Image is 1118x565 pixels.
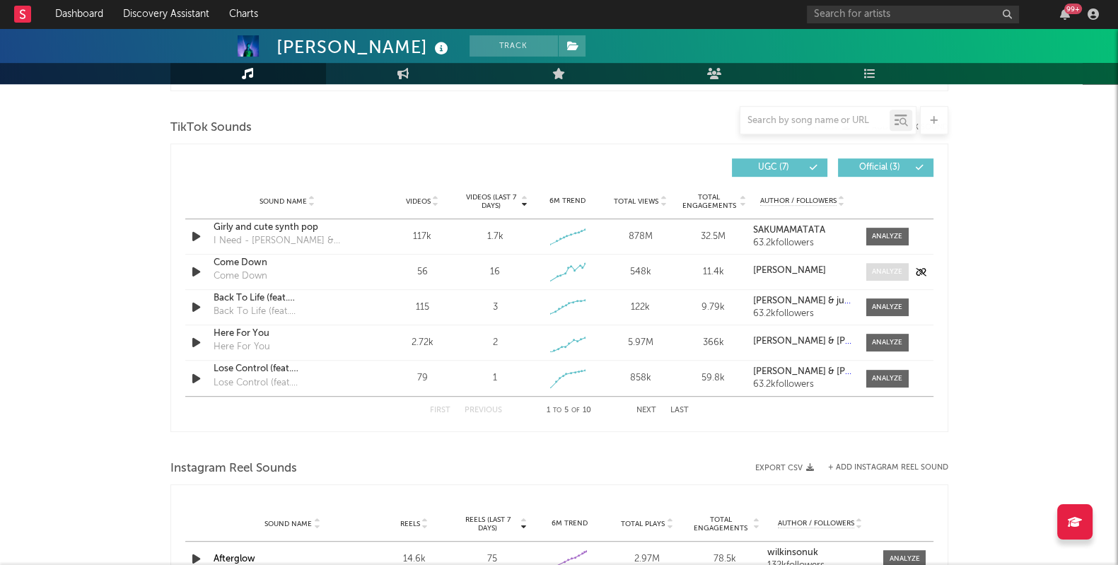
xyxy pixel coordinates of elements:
strong: wilkinsonuk [767,548,818,557]
span: Official ( 3 ) [847,163,912,172]
button: First [430,407,450,414]
div: + Add Instagram Reel Sound [814,464,948,472]
div: 1 5 10 [530,402,608,419]
button: Next [636,407,656,414]
div: 122k [607,301,673,315]
button: Previous [465,407,502,414]
strong: [PERSON_NAME] & juliachurchmusic [753,296,909,305]
span: Instagram Reel Sounds [170,460,297,477]
input: Search by song name or URL [740,115,890,127]
div: 11.4k [680,265,746,279]
div: 366k [680,336,746,350]
button: Official(3) [838,158,933,177]
div: 9.79k [680,301,746,315]
div: 858k [607,371,673,385]
span: of [571,407,580,414]
div: 59.8k [680,371,746,385]
a: Back To Life (feat. [PERSON_NAME]) [214,291,361,305]
div: 63.2k followers [753,380,851,390]
strong: [PERSON_NAME] & [PERSON_NAME] [753,337,909,346]
div: 878M [607,230,673,244]
a: [PERSON_NAME] & [PERSON_NAME] [753,367,851,377]
span: Author / Followers [760,197,837,206]
div: 5.97M [607,336,673,350]
span: Sound Name [264,520,312,528]
div: 6M Trend [535,196,600,206]
div: 32.5M [680,230,746,244]
a: Girly and cute synth pop [214,221,361,235]
span: to [553,407,561,414]
a: Afterglow [214,554,255,564]
span: Videos [406,197,431,206]
button: + Add Instagram Reel Sound [828,464,948,472]
span: UGC ( 7 ) [741,163,806,172]
a: [PERSON_NAME] & juliachurchmusic [753,296,851,306]
div: 63.2k followers [753,238,851,248]
button: UGC(7) [732,158,827,177]
a: SAKUMAMATATA [753,226,851,235]
div: Lose Control (feat. [GEOGRAPHIC_DATA]) [214,376,361,390]
span: Reels [400,520,420,528]
a: Here For You [214,327,361,341]
button: Track [470,35,558,57]
div: 117k [390,230,455,244]
div: 6M Trend [535,518,605,529]
div: 2 [492,336,497,350]
span: Reels (last 7 days) [457,516,519,532]
button: 99+ [1060,8,1070,20]
div: Come Down [214,269,267,284]
div: 99 + [1064,4,1082,14]
strong: [PERSON_NAME] & [PERSON_NAME] [753,367,909,376]
span: Total Engagements [680,193,738,210]
div: 1 [493,371,497,385]
span: Videos (last 7 days) [462,193,519,210]
strong: [PERSON_NAME] [753,266,826,275]
span: Sound Name [260,197,307,206]
button: Last [670,407,689,414]
button: Export CSV [755,464,814,472]
a: Lose Control (feat. [GEOGRAPHIC_DATA]) [214,362,361,376]
input: Search for artists [807,6,1019,23]
div: 63.2k followers [753,309,851,319]
div: 115 [390,301,455,315]
div: 1.7k [487,230,503,244]
span: Author / Followers [778,519,854,528]
a: [PERSON_NAME] & [PERSON_NAME] [753,337,851,346]
span: Total Engagements [689,516,752,532]
div: Here For You [214,340,270,354]
a: Come Down [214,256,361,270]
div: 16 [490,265,500,279]
div: 79 [390,371,455,385]
a: wilkinsonuk [767,548,873,558]
span: Total Views [614,197,658,206]
div: 548k [607,265,673,279]
div: 56 [390,265,455,279]
div: [PERSON_NAME] [276,35,452,59]
a: [PERSON_NAME] [753,266,851,276]
div: Back To Life (feat. [PERSON_NAME]) [214,305,361,319]
div: 3 [492,301,497,315]
span: Total Plays [621,520,665,528]
div: 2.72k [390,336,455,350]
div: I Need - [PERSON_NAME] & [PERSON_NAME] Remix [214,234,361,248]
strong: SAKUMAMATATA [753,226,825,235]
